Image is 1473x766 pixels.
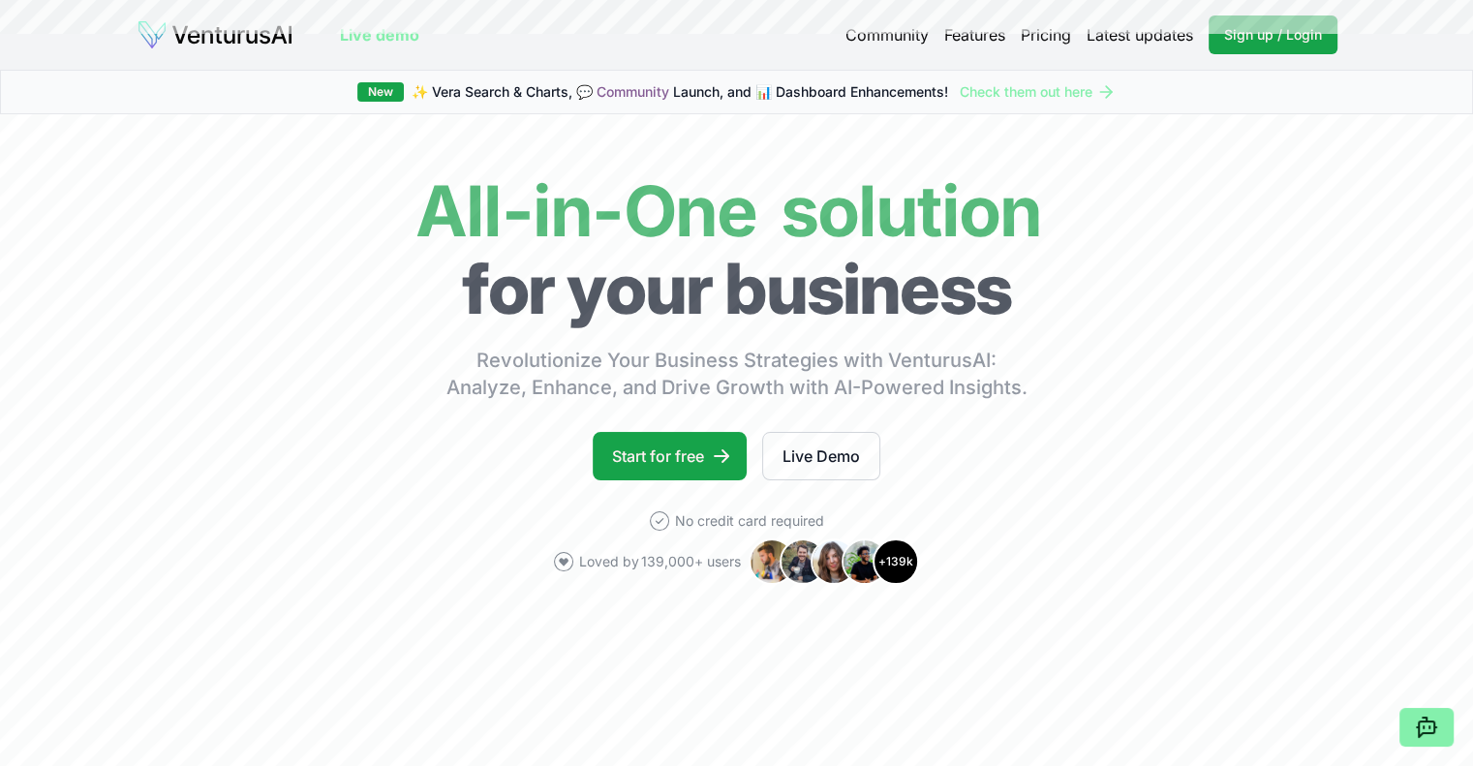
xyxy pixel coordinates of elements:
[1021,23,1071,46] a: Pricing
[762,432,880,480] a: Live Demo
[749,538,795,585] img: Avatar 1
[811,538,857,585] img: Avatar 3
[593,432,747,480] a: Start for free
[412,82,948,102] span: ✨ Vera Search & Charts, 💬 Launch, and 📊 Dashboard Enhancements!
[842,538,888,585] img: Avatar 4
[1209,15,1337,54] a: Sign up / Login
[845,23,929,46] a: Community
[340,23,419,46] a: Live demo
[1087,23,1193,46] a: Latest updates
[137,19,293,50] img: logo
[357,82,404,102] div: New
[944,23,1005,46] a: Features
[597,83,669,100] a: Community
[1224,25,1322,45] span: Sign up / Login
[780,538,826,585] img: Avatar 2
[960,82,1116,102] a: Check them out here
